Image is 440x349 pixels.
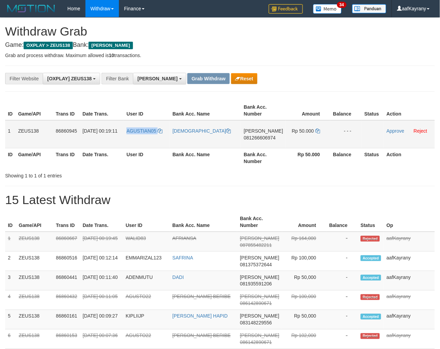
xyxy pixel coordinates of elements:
a: [DEMOGRAPHIC_DATA] [173,128,231,134]
th: Status [362,101,384,120]
td: aafKayrany [384,330,435,349]
td: 86860667 [53,232,80,252]
th: ID [5,101,15,120]
th: Date Trans. [80,212,123,232]
td: 86860161 [53,310,80,330]
td: KIPLIIJP [123,310,170,330]
div: Filter Website [5,73,43,84]
td: - [326,252,358,271]
th: Action [384,101,435,120]
th: Amount [282,212,326,232]
a: AFRIANSA [172,236,196,241]
span: Copy 083148229556 to clipboard [240,320,272,326]
th: Game/API [15,101,53,120]
th: Bank Acc. Number [241,148,286,167]
span: AGUSTIAN05 [126,128,156,134]
h4: Game: Bank: [5,42,435,49]
a: AGUSTIAN05 [126,128,162,134]
span: [PERSON_NAME] [240,236,279,241]
td: 86860516 [53,252,80,271]
th: Status [358,212,384,232]
span: 34 [337,2,346,8]
td: ZEUS138 [16,291,53,310]
td: - [326,271,358,291]
td: - [326,330,358,349]
a: SAFRINA [172,255,193,260]
td: Rp 50,000 [282,310,326,330]
th: Trans ID [53,212,80,232]
th: Action [384,148,435,167]
span: Rejected [361,333,380,339]
span: OXPLAY > ZEUS138 [24,42,73,49]
th: Trans ID [53,148,80,167]
td: AGUSTO22 [123,291,170,310]
td: 2 [5,252,16,271]
td: Rp 100,000 [282,291,326,310]
td: 3 [5,271,16,291]
td: aafKayrany [384,271,435,291]
td: ADENMUTU [123,271,170,291]
a: [PERSON_NAME] HAPID [172,313,228,319]
th: Game/API [16,212,53,232]
span: [PERSON_NAME] [240,313,279,319]
th: ID [5,212,16,232]
a: DADI [172,274,184,280]
th: Trans ID [53,101,80,120]
td: aafKayrany [384,291,435,310]
th: User ID [124,148,170,167]
td: Rp 164,000 [282,232,326,252]
td: 1 [5,232,16,252]
span: Rejected [361,294,380,300]
button: Reset [231,73,257,84]
th: User ID [123,212,170,232]
td: 86860432 [53,291,80,310]
th: Balance [330,101,362,120]
span: [PERSON_NAME] [244,128,283,134]
td: AGUSTO22 [123,330,170,349]
span: [PERSON_NAME] [240,255,279,260]
th: Op [384,212,435,232]
th: User ID [124,101,170,120]
a: Copy 50000 to clipboard [315,128,320,134]
img: MOTION_logo.png [5,3,57,14]
th: Game/API [15,148,53,167]
span: [PERSON_NAME] [240,333,279,338]
a: Approve [387,128,404,134]
th: Date Trans. [80,148,124,167]
td: [DATE] 00:12:14 [80,252,123,271]
td: 4 [5,291,16,310]
th: Status [362,148,384,167]
strong: 10 [109,53,114,58]
span: 86860945 [56,128,77,134]
span: Copy 081266606974 to clipboard [244,135,276,140]
td: ZEUS138 [15,120,53,148]
p: Grab and process withdraw. Maximum allowed is transactions. [5,52,435,59]
button: [OXPLAY] ZEUS138 [43,73,100,84]
span: Accepted [361,314,381,320]
td: ZEUS138 [16,271,53,291]
td: ZEUS138 [16,310,53,330]
td: - [326,291,358,310]
button: [PERSON_NAME] [133,73,186,84]
td: Rp 50,000 [282,271,326,291]
span: Copy 081935591206 to clipboard [240,281,272,287]
a: [PERSON_NAME] BERIBE [172,333,230,338]
span: Rp 50.000 [292,128,314,134]
span: Accepted [361,255,381,261]
td: Rp 102,000 [282,330,326,349]
h1: Withdraw Grab [5,25,435,38]
td: aafKayrany [384,252,435,271]
td: - [326,310,358,330]
th: Bank Acc. Name [170,148,241,167]
td: 5 [5,310,16,330]
td: [DATE] 00:11:05 [80,291,123,310]
th: Bank Acc. Number [241,101,286,120]
span: [PERSON_NAME] [240,274,279,280]
td: 86860441 [53,271,80,291]
img: panduan.png [352,4,386,13]
td: EMMARIZAL123 [123,252,170,271]
th: Balance [330,148,362,167]
td: ZEUS138 [16,330,53,349]
th: Bank Acc. Number [237,212,282,232]
span: Rejected [361,236,380,242]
